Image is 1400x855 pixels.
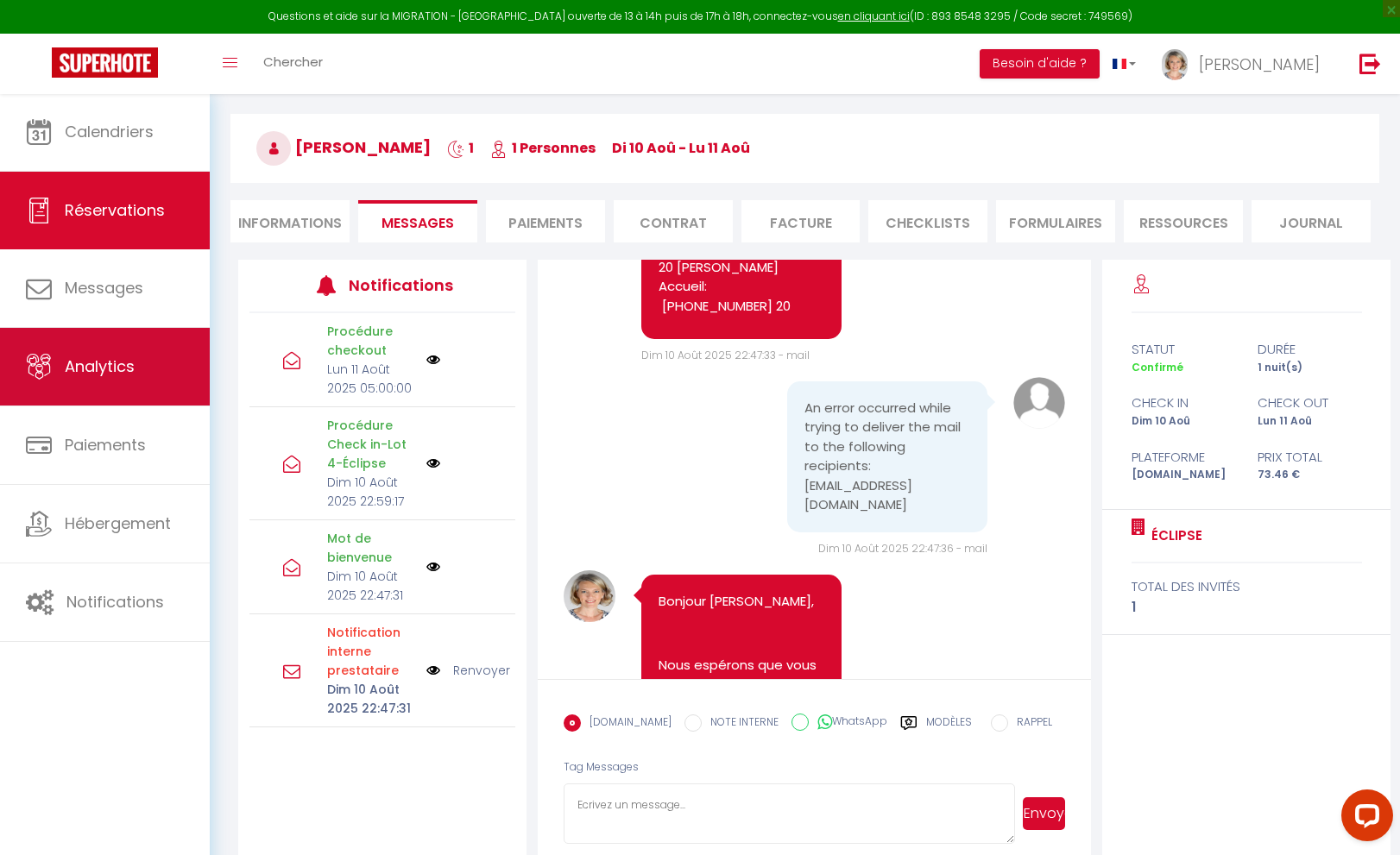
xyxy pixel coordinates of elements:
a: Éclipse [1145,525,1202,546]
li: CHECKLISTS [868,200,987,242]
div: total des invités [1132,576,1362,597]
p: Lun 11 Août 2025 05:00:00 [327,360,415,398]
div: Prix total [1246,447,1373,468]
p: Procédure checkout [327,322,415,360]
label: [DOMAIN_NAME] [581,714,672,733]
span: Calendriers [65,121,154,142]
img: Super Booking [52,47,158,78]
div: Dim 10 Aoû [1120,413,1247,430]
a: Chercher [250,34,336,94]
span: Messages [382,213,454,233]
span: Hébergement [65,512,171,534]
span: Dim 10 Août 2025 22:47:33 - mail [641,348,810,362]
p: Bonjour [PERSON_NAME], [659,592,825,612]
img: NO IMAGE [426,661,440,680]
span: Confirmé [1132,360,1183,374]
span: Chercher [263,53,323,71]
img: 16978085812591.jpeg [564,570,615,622]
img: NO IMAGE [426,560,440,574]
span: [PERSON_NAME] [256,136,431,158]
div: statut [1120,339,1247,360]
li: Paiements [486,200,605,242]
span: Messages [65,277,143,299]
span: di 10 Aoû - lu 11 Aoû [612,138,750,158]
label: RAPPEL [1008,714,1052,733]
li: FORMULAIRES [996,200,1115,242]
span: Paiements [65,434,146,456]
div: 1 [1132,597,1362,618]
span: Tag Messages [564,759,639,774]
label: Modèles [926,714,972,745]
p: Motif d'échec d'envoi [327,623,415,680]
span: Notifications [66,591,164,613]
img: NO IMAGE [426,456,440,470]
span: Dim 10 Août 2025 22:47:36 - mail [818,541,987,556]
button: Besoin d'aide ? [980,49,1100,79]
p: Dim 10 Août 2025 22:59:17 [327,473,415,511]
p: Nous espérons que vous avez fait bon voyage. [659,656,825,695]
p: Dim 10 Août 2025 22:47:31 [327,680,415,718]
img: NO IMAGE [426,353,440,367]
span: Réservations [65,199,165,221]
div: durée [1246,339,1373,360]
li: Journal [1252,200,1371,242]
a: Renvoyer [453,661,510,680]
div: 1 nuit(s) [1246,360,1373,376]
p: Dim 10 Août 2025 22:47:31 [327,567,415,605]
p: Mot de bienvenue [327,529,415,567]
label: NOTE INTERNE [702,714,779,733]
li: Ressources [1124,200,1243,242]
h3: Notifications [349,266,459,305]
li: Facture [741,200,861,242]
iframe: LiveChat chat widget [1327,783,1400,855]
span: 1 Personnes [490,138,596,158]
p: Procédure Check in-Lot 4-Éclipse [327,416,415,473]
label: WhatsApp [809,714,887,732]
img: ... [1162,49,1188,81]
div: Lun 11 Aoû [1246,413,1373,430]
span: [PERSON_NAME] [1199,53,1320,75]
a: ... [PERSON_NAME] [1149,34,1341,94]
pre: An error occurred while trying to deliver the mail to the following recipients: [EMAIL_ADDRESS][D... [804,399,971,515]
a: en cliquant ici [838,9,910,23]
div: Plateforme [1120,447,1247,468]
img: logout [1359,53,1381,74]
img: avatar.png [1013,377,1065,429]
div: 73.46 € [1246,467,1373,483]
span: 1 [447,138,474,158]
li: Contrat [614,200,733,242]
span: Analytics [65,355,135,377]
button: Envoyer [1023,797,1065,830]
li: Informations [230,200,350,242]
div: check in [1120,393,1247,413]
div: [DOMAIN_NAME] [1120,467,1247,483]
div: check out [1246,393,1373,413]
